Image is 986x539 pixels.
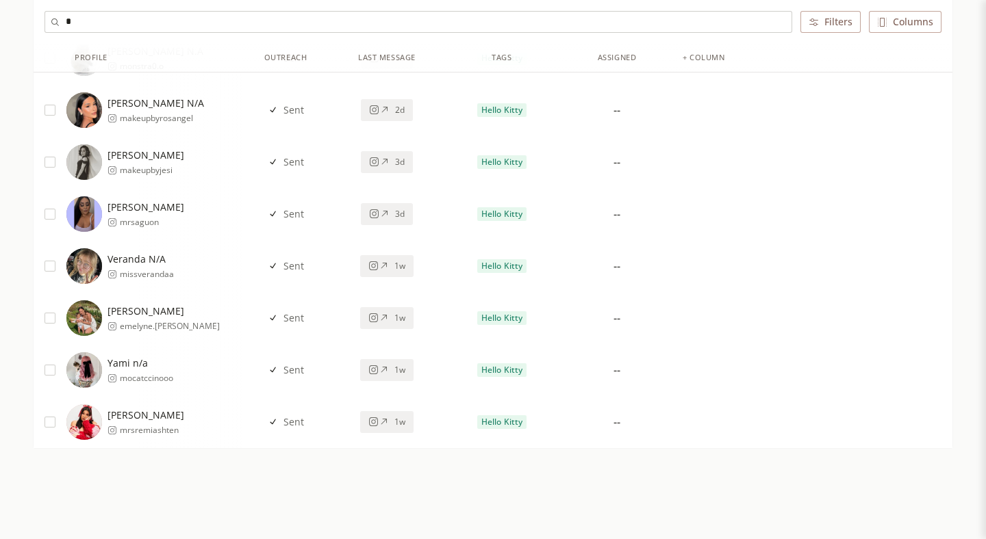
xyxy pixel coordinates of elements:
[683,52,724,64] div: + column
[360,255,414,277] button: 1w
[108,148,184,162] span: [PERSON_NAME]
[614,362,620,378] div: --
[108,96,204,110] span: [PERSON_NAME] N/A
[120,269,174,280] span: missverandaa
[394,417,405,428] span: 1w
[360,411,414,433] button: 1w
[481,313,522,324] span: Hello Kitty
[120,321,220,332] span: emelyne.[PERSON_NAME]
[492,52,511,64] div: Tags
[108,356,173,370] span: Yami n/a
[360,359,414,381] button: 1w
[394,313,405,324] span: 1w
[614,414,620,430] div: --
[481,157,522,168] span: Hello Kitty
[75,52,108,64] div: Profile
[481,261,522,272] span: Hello Kitty
[108,408,184,422] span: [PERSON_NAME]
[283,155,304,169] span: Sent
[66,352,102,388] img: https://lookalike-images.influencerlist.ai/profiles/dc3f8bdd-7f97-4638-8213-5cc7cf167709.jpg
[66,248,102,284] img: https://lookalike-images.influencerlist.ai/profiles/fbdfffb9-0b2f-47e0-aceb-466bc67c82b1.jpg
[264,52,307,64] div: Outreach
[66,404,102,440] img: https://lookalike-images.influencerlist.ai/profiles/d75f0711-e765-4062-bdd7-5a2bc0dbfe24.jpg
[120,113,204,124] span: makeupbyrosangel
[360,307,414,329] button: 1w
[869,11,941,33] button: Columns
[283,311,304,325] span: Sent
[800,11,861,33] button: Filters
[614,154,620,170] div: --
[394,261,405,272] span: 1w
[120,425,184,436] span: mrsremiashten
[395,105,405,116] span: 2d
[108,304,220,318] span: [PERSON_NAME]
[361,203,413,225] button: 3d
[481,209,522,220] span: Hello Kitty
[358,52,416,64] div: Last Message
[66,144,102,180] img: https://lookalike-images.influencerlist.ai/profiles/1199e9aa-d9a9-42a6-8381-713c8f28ee39.jpg
[394,365,405,376] span: 1w
[361,99,413,121] button: 2d
[361,151,413,173] button: 3d
[66,92,102,128] img: https://lookalike-images.influencerlist.ai/profiles/fa9d9702-e884-415a-9d87-fd0041279c58.jpg
[614,258,620,274] div: --
[108,252,174,266] span: Veranda N/A
[283,207,304,221] span: Sent
[614,310,620,326] div: --
[395,209,405,220] span: 3d
[66,300,102,336] img: https://lookalike-images.influencerlist.ai/profiles/cf4994f9-3aaf-4d35-a5fc-3d841d2ae439.jpg
[481,417,522,428] span: Hello Kitty
[614,206,620,222] div: --
[120,165,184,176] span: makeupbyjesi
[283,415,304,429] span: Sent
[481,105,522,116] span: Hello Kitty
[283,363,304,377] span: Sent
[108,200,184,214] span: [PERSON_NAME]
[283,103,304,117] span: Sent
[481,365,522,376] span: Hello Kitty
[283,259,304,273] span: Sent
[598,52,636,64] div: Assigned
[66,196,102,232] img: https://lookalike-images.influencerlist.ai/profiles/a7d7f156-bc21-49b9-8113-364e12bfe445.jpg
[395,157,405,168] span: 3d
[120,217,184,228] span: mrsaguon
[120,373,173,384] span: mocatccinooo
[614,102,620,118] div: --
